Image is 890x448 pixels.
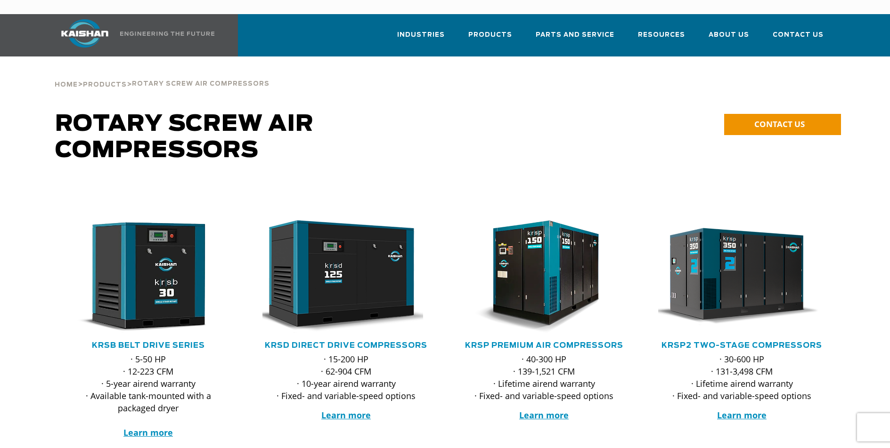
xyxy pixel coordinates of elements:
a: Products [468,23,512,55]
span: Rotary Screw Air Compressors [55,113,314,162]
div: > > [55,56,269,92]
a: About Us [709,23,749,55]
img: krsp350 [651,220,819,333]
img: kaishan logo [49,19,120,48]
a: Learn more [123,427,173,438]
span: CONTACT US [754,119,805,129]
a: Learn more [321,409,371,421]
img: Engineering the future [120,32,214,36]
p: · 5-50 HP · 12-223 CFM · 5-year airend warranty · Available tank-mounted with a packaged dryer [65,353,232,439]
span: Resources [638,30,685,40]
p: · 15-200 HP · 62-904 CFM · 10-year airend warranty · Fixed- and variable-speed options [262,353,430,402]
a: Learn more [519,409,569,421]
span: Industries [397,30,445,40]
div: krsp350 [658,220,826,333]
a: Industries [397,23,445,55]
a: KRSB Belt Drive Series [92,342,205,349]
img: krsp150 [453,220,621,333]
img: krsb30 [57,220,225,333]
a: Resources [638,23,685,55]
a: Products [83,80,127,88]
a: KRSD Direct Drive Compressors [265,342,427,349]
span: Rotary Screw Air Compressors [132,81,269,87]
div: krsp150 [460,220,628,333]
span: About Us [709,30,749,40]
a: Home [55,80,78,88]
a: KRSP Premium Air Compressors [465,342,623,349]
img: krsd125 [255,220,423,333]
span: Parts and Service [536,30,614,40]
div: krsb30 [65,220,232,333]
span: Products [468,30,512,40]
a: Parts and Service [536,23,614,55]
a: KRSP2 Two-Stage Compressors [661,342,822,349]
span: Products [83,82,127,88]
a: Contact Us [773,23,824,55]
a: Learn more [717,409,767,421]
span: Contact Us [773,30,824,40]
a: Kaishan USA [49,14,216,56]
p: · 40-300 HP · 139-1,521 CFM · Lifetime airend warranty · Fixed- and variable-speed options [460,353,628,402]
p: · 30-600 HP · 131-3,498 CFM · Lifetime airend warranty · Fixed- and variable-speed options [658,353,826,402]
div: krsd125 [262,220,430,333]
span: Home [55,82,78,88]
a: CONTACT US [724,114,841,135]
